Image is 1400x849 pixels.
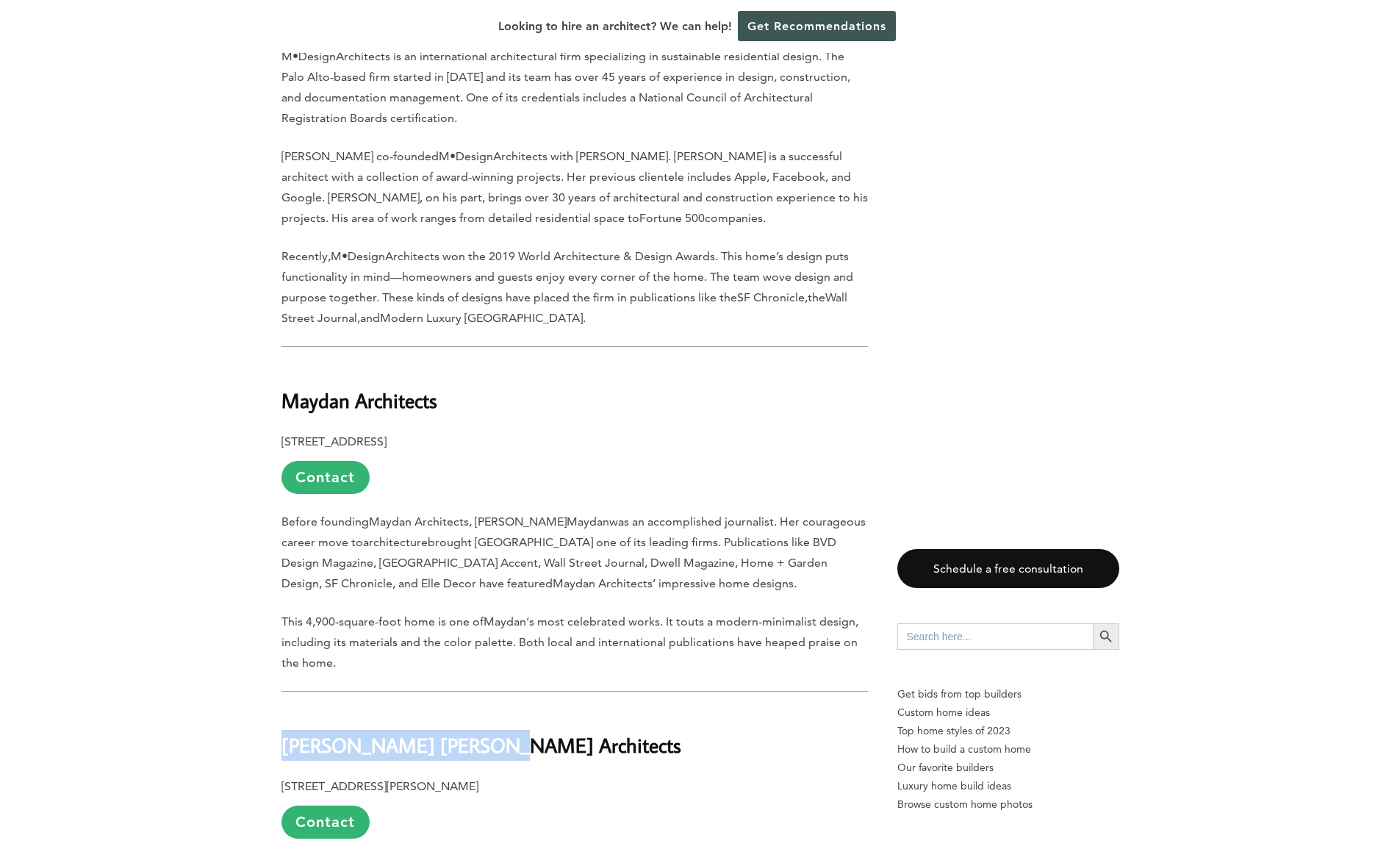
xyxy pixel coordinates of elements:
[281,461,370,494] a: Contact
[897,722,1119,740] a: Top home styles of 2023
[281,149,439,163] span: [PERSON_NAME] co-founded
[897,703,1119,722] a: Custom home ideas
[737,290,808,304] span: SF Chronicle,
[598,576,653,590] span: Architects
[281,434,387,448] b: [STREET_ADDRESS]
[808,290,825,304] span: the
[281,779,478,793] b: [STREET_ADDRESS][PERSON_NAME]
[281,249,331,263] span: Recently,
[281,249,853,304] span: Architects won the 2019 World Architecture & Design Awards. This home’s design puts functionality...
[639,211,705,225] span: Fortune 500
[897,795,1119,814] a: Browse custom home photos
[281,49,850,125] span: Architects is an international architectural firm specializing in sustainable residential design....
[281,290,847,325] span: Wall Street Journal,
[897,740,1119,759] a: How to build a custom home
[738,11,896,41] a: Get Recommendations
[897,623,1093,650] input: Search here...
[369,515,412,529] span: Maydan
[281,615,858,670] span: This 4,900-square-foot home is one of ‘s most celebrated works. It touts a modern-minimalist desi...
[897,549,1119,588] a: Schedule a free consultation
[360,311,380,325] span: and
[281,149,868,225] span: Architects with [PERSON_NAME]. [PERSON_NAME] is a successful architect with a collection of award...
[281,49,336,63] span: M•Design
[331,249,385,263] span: M•Design
[583,311,586,325] span: .
[705,211,766,225] span: companies.
[363,535,428,549] span: architecture
[281,512,868,594] p: Before founding , [PERSON_NAME] was an accomplished journalist. Her courageous career move to bro...
[281,387,437,413] b: Maydan Architects
[484,615,526,628] span: Maydan
[553,576,595,590] span: Maydan
[414,515,469,529] span: Architects
[439,149,493,163] span: M•Design
[897,777,1119,795] a: Luxury home build ideas
[1098,628,1114,645] svg: Search
[281,806,370,839] a: Contact
[380,311,583,325] span: Modern Luxury [GEOGRAPHIC_DATA]
[897,759,1119,777] a: Our favorite builders
[567,515,609,529] span: Maydan
[897,685,1119,703] p: Get bids from top builders
[281,732,681,758] b: [PERSON_NAME] [PERSON_NAME] Architects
